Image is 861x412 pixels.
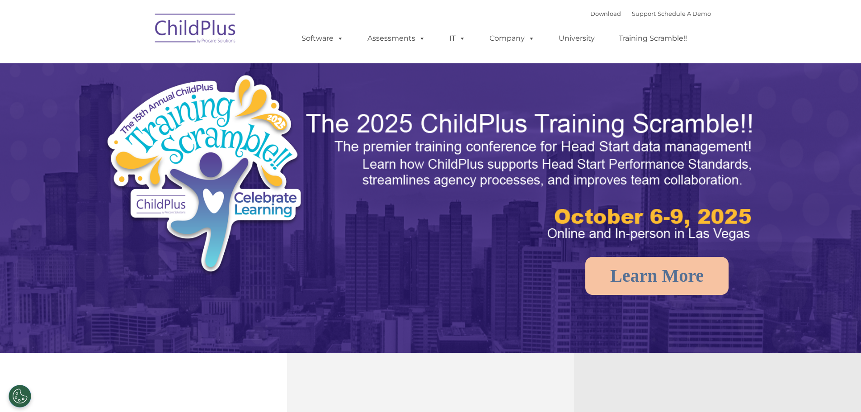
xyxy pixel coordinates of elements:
[9,385,31,407] button: Cookies Settings
[440,29,475,47] a: IT
[480,29,544,47] a: Company
[610,29,696,47] a: Training Scramble!!
[632,10,656,17] a: Support
[590,10,621,17] a: Download
[292,29,353,47] a: Software
[585,257,729,295] a: Learn More
[358,29,434,47] a: Assessments
[590,10,711,17] font: |
[151,7,241,52] img: ChildPlus by Procare Solutions
[550,29,604,47] a: University
[658,10,711,17] a: Schedule A Demo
